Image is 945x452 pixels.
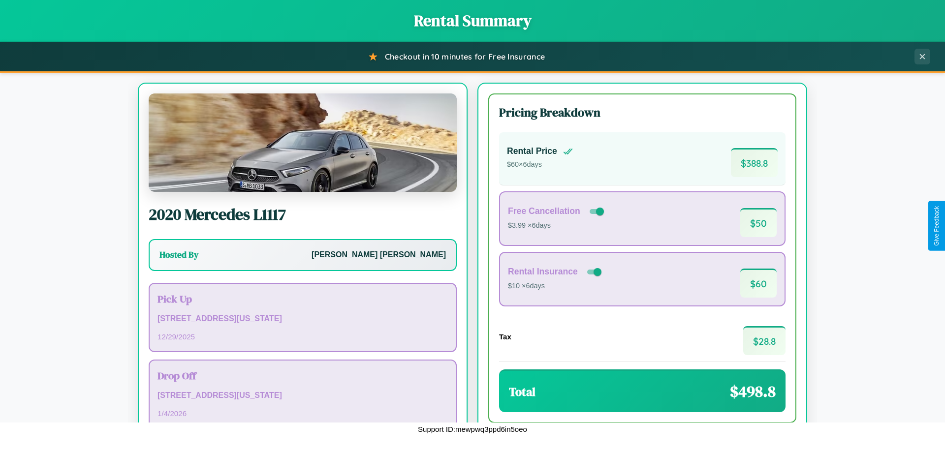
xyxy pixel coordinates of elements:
p: [PERSON_NAME] [PERSON_NAME] [312,248,446,262]
img: Mercedes L1117 [149,93,457,192]
p: [STREET_ADDRESS][US_STATE] [157,312,448,326]
h3: Total [509,384,535,400]
h3: Drop Off [157,368,448,383]
span: $ 60 [740,269,777,298]
span: $ 50 [740,208,777,237]
h2: 2020 Mercedes L1117 [149,204,457,225]
h3: Pricing Breakdown [499,104,786,121]
p: $ 60 × 6 days [507,158,573,171]
p: 12 / 29 / 2025 [157,330,448,343]
p: $10 × 6 days [508,280,603,293]
h4: Rental Insurance [508,267,578,277]
h3: Pick Up [157,292,448,306]
span: $ 28.8 [743,326,786,355]
h4: Tax [499,332,511,341]
div: Give Feedback [933,206,940,246]
h4: Rental Price [507,146,557,156]
h4: Free Cancellation [508,206,580,216]
p: 1 / 4 / 2026 [157,407,448,420]
h1: Rental Summary [10,10,935,31]
span: Checkout in 10 minutes for Free Insurance [385,52,545,61]
p: [STREET_ADDRESS][US_STATE] [157,389,448,403]
p: $3.99 × 6 days [508,219,606,232]
p: Support ID: mewpwq3ppd6in5oeo [418,422,527,436]
h3: Hosted By [159,249,198,261]
span: $ 498.8 [730,381,776,402]
span: $ 388.8 [731,148,778,177]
